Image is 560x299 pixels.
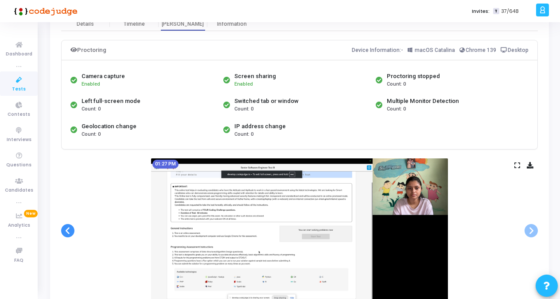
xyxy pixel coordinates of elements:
[6,161,31,169] span: Questions
[387,97,459,106] div: Multiple Monitor Detection
[234,72,276,81] div: Screen sharing
[387,106,406,113] span: Count: 0
[82,131,101,138] span: Count: 0
[6,51,32,58] span: Dashboard
[5,187,33,194] span: Candidates
[77,21,94,28] div: Details
[82,122,136,131] div: Geolocation change
[234,81,253,87] span: Enabled
[12,86,26,93] span: Tests
[82,97,140,106] div: Left full-screen mode
[11,2,78,20] img: logo
[8,111,30,118] span: Contests
[234,131,253,138] span: Count: 0
[207,21,256,28] div: Information
[234,106,253,113] span: Count: 0
[501,8,519,15] span: 37/648
[159,21,207,28] div: [PERSON_NAME]
[14,257,23,264] span: FAQ
[472,8,490,15] label: Invites:
[493,8,499,15] span: T
[70,45,106,55] div: Proctoring
[82,72,125,81] div: Camera capture
[352,45,529,55] div: Device Information:-
[82,81,100,87] span: Enabled
[415,47,455,53] span: macOS Catalina
[234,122,286,131] div: IP address change
[124,21,145,28] div: Timeline
[387,81,406,88] span: Count: 0
[8,222,30,229] span: Analytics
[82,106,101,113] span: Count: 0
[508,47,529,53] span: Desktop
[234,97,299,106] div: Switched tab or window
[24,210,38,217] span: New
[387,72,440,81] div: Proctoring stopped
[466,47,496,53] span: Chrome 139
[7,136,31,144] span: Interviews
[152,160,179,169] mat-chip: 01:27 PM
